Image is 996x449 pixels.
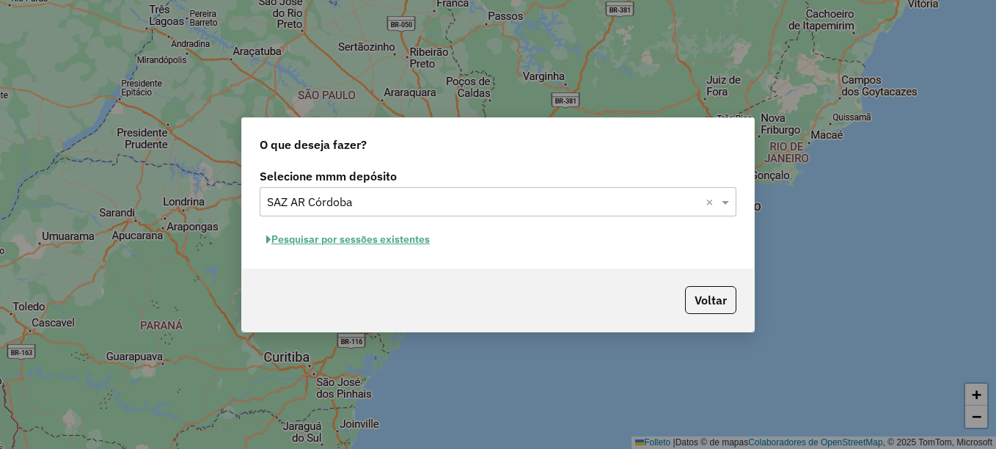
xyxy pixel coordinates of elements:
[271,233,430,246] font: Pesquisar por sessões existentes
[685,286,736,314] button: Voltar
[260,136,367,153] span: O que deseja fazer?
[260,167,736,185] label: Selecione mmm depósito
[706,193,718,211] span: Clear all
[260,228,436,251] button: Pesquisar por sessões existentes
